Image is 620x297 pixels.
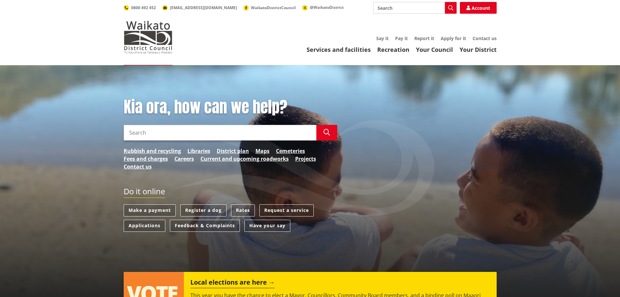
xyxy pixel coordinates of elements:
[180,204,227,216] a: Register a dog
[217,147,249,155] a: District plan
[124,155,168,163] a: Fees and charges
[416,46,453,53] a: Your Council
[310,5,344,10] span: @WaikatoDistrict
[307,46,371,53] a: Services and facilities
[124,204,176,216] a: Make a payment
[473,35,497,41] a: Contact us
[124,163,152,171] a: Contact us
[124,5,156,10] a: 0800 492 452
[162,5,237,10] a: [EMAIL_ADDRESS][DOMAIN_NAME]
[170,220,240,232] a: Feedback & Complaints
[174,155,194,163] a: Careers
[302,5,344,10] a: @WaikatoDistrict
[441,35,466,41] a: Apply for it
[187,147,210,155] a: Libraries
[395,35,408,41] a: Pay it
[200,155,289,163] a: Current and upcoming roadworks
[414,35,434,41] a: Report it
[255,147,269,155] a: Maps
[124,147,181,155] a: Rubbish and recycling
[124,125,316,141] input: Search input
[377,46,409,53] a: Recreation
[276,147,305,155] a: Cemeteries
[190,278,275,288] h2: Local elections are here
[373,2,457,14] input: Search input
[251,5,296,10] span: WaikatoDistrictCouncil
[243,5,296,10] a: WaikatoDistrictCouncil
[124,220,165,232] a: Applications
[124,187,165,198] h2: Do it online
[259,204,314,216] a: Request a service
[124,21,172,53] img: Waikato District Council - Te Kaunihera aa Takiwaa o Waikato
[244,220,290,232] a: Have your say
[131,5,156,10] span: 0800 492 452
[295,155,316,163] a: Projects
[460,46,497,53] a: Your District
[170,5,237,10] span: [EMAIL_ADDRESS][DOMAIN_NAME]
[124,98,337,117] h1: Kia ora, how can we help?
[231,204,255,216] a: Rates
[376,35,389,41] a: Say it
[460,2,497,14] a: Account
